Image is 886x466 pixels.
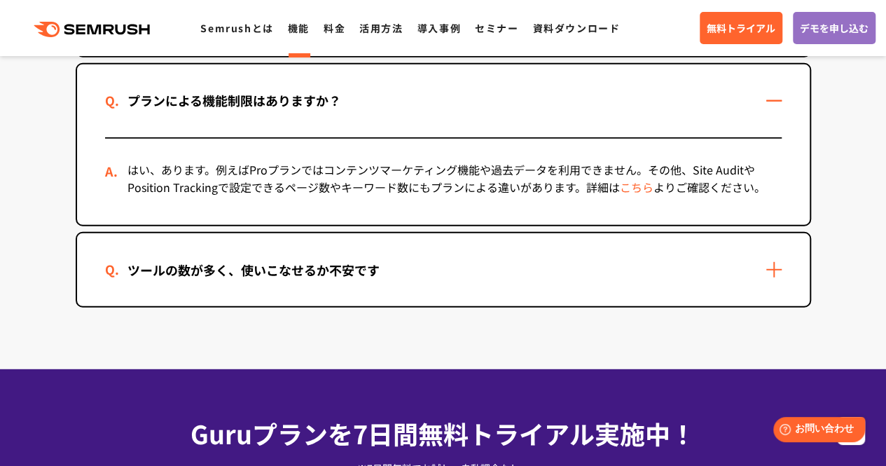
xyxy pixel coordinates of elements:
[105,260,402,280] div: ツールの数が多く、使いこなせるか不安です
[800,20,868,36] span: デモを申し込む
[761,411,871,451] iframe: Help widget launcher
[417,21,461,35] a: 導入事例
[105,139,782,225] div: はい、あります。例えばProプランではコンテンツマーケティング機能や過去データを利用できません。その他、Site AuditやPosition Trackingで設定できるページ数やキーワード数...
[620,179,653,196] a: こちら
[76,414,811,452] div: Guruプランを7日間
[359,21,403,35] a: 活用方法
[324,21,345,35] a: 料金
[288,21,310,35] a: 機能
[105,90,364,111] div: プランによる機能制限はありますか？
[793,12,875,44] a: デモを申し込む
[707,20,775,36] span: 無料トライアル
[200,21,273,35] a: Semrushとは
[532,21,620,35] a: 資料ダウンロード
[700,12,782,44] a: 無料トライアル
[475,21,518,35] a: セミナー
[418,415,695,451] span: 無料トライアル実施中！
